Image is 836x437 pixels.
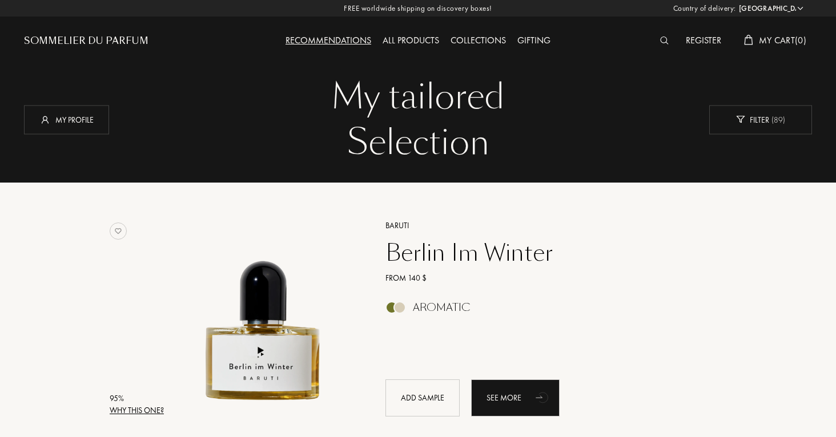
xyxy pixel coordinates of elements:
[280,34,377,48] div: Recommendations
[660,37,669,44] img: search_icn_white.svg
[168,218,359,408] img: Berlin Im Winter Baruti
[24,105,109,134] div: My profile
[377,34,445,48] div: All products
[445,34,512,46] a: Collections
[377,272,710,284] a: From 140 $
[512,34,556,48] div: Gifting
[33,74,803,120] div: My tailored
[445,34,512,48] div: Collections
[759,34,806,46] span: My Cart ( 0 )
[377,239,710,266] a: Berlin Im Winter
[736,116,745,123] img: new_filter_w.svg
[769,114,785,124] span: ( 89 )
[512,34,556,46] a: Gifting
[471,379,560,416] div: See more
[377,220,710,232] a: Baruti
[110,404,164,416] div: Why this one?
[24,34,148,48] a: Sommelier du Parfum
[413,301,470,314] div: Aromatic
[377,305,710,317] a: Aromatic
[385,379,460,416] div: Add sample
[280,34,377,46] a: Recommendations
[532,386,554,408] div: animation
[39,114,51,125] img: profil_icn_w.svg
[33,120,803,165] div: Selection
[709,105,812,134] div: Filter
[673,3,736,14] span: Country of delivery:
[680,34,727,48] div: Register
[110,393,164,404] div: 95 %
[744,35,753,45] img: cart_white.svg
[471,379,560,416] a: See moreanimation
[110,222,127,240] img: no_like_p.png
[168,205,368,430] a: Berlin Im Winter Baruti
[377,34,445,46] a: All products
[680,34,727,46] a: Register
